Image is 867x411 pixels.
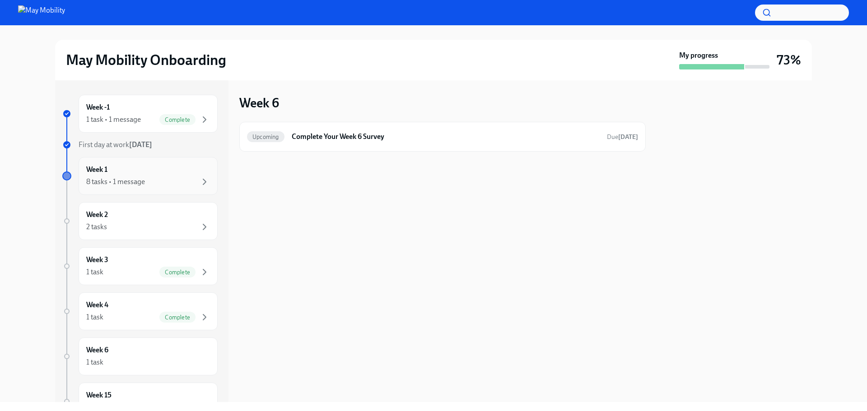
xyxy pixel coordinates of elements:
[79,140,152,149] span: First day at work
[66,51,226,69] h2: May Mobility Onboarding
[247,134,284,140] span: Upcoming
[292,132,600,142] h6: Complete Your Week 6 Survey
[86,345,108,355] h6: Week 6
[86,267,103,277] div: 1 task
[86,255,108,265] h6: Week 3
[86,210,108,220] h6: Week 2
[618,133,638,141] strong: [DATE]
[159,116,196,123] span: Complete
[239,95,279,111] h3: Week 6
[62,157,218,195] a: Week 18 tasks • 1 message
[159,314,196,321] span: Complete
[247,129,638,144] a: UpcomingComplete Your Week 6 SurveyDue[DATE]
[129,140,152,149] strong: [DATE]
[86,177,145,187] div: 8 tasks • 1 message
[62,337,218,375] a: Week 61 task
[86,115,141,125] div: 1 task • 1 message
[62,95,218,133] a: Week -11 task • 1 messageComplete
[777,52,801,68] h3: 73%
[86,165,107,175] h6: Week 1
[86,312,103,322] div: 1 task
[86,390,112,400] h6: Week 15
[62,140,218,150] a: First day at work[DATE]
[86,222,107,232] div: 2 tasks
[86,300,108,310] h6: Week 4
[607,133,638,141] span: Due
[86,102,110,112] h6: Week -1
[679,51,718,60] strong: My progress
[159,269,196,276] span: Complete
[86,357,103,367] div: 1 task
[607,133,638,141] span: October 1st, 2025 09:00
[62,292,218,330] a: Week 41 taskComplete
[62,202,218,240] a: Week 22 tasks
[62,247,218,285] a: Week 31 taskComplete
[18,5,65,20] img: May Mobility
